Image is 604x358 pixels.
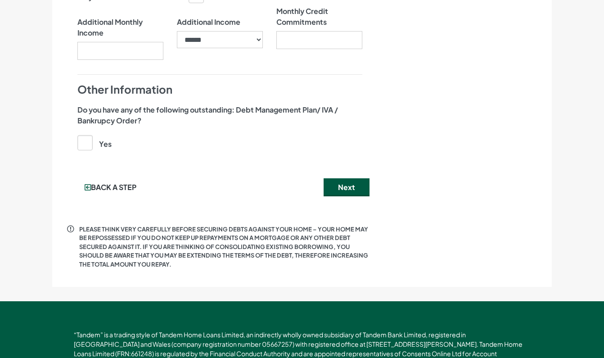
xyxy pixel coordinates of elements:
label: Additional Monthly Income [77,6,163,38]
label: Additional Income [177,6,240,27]
label: Yes [77,135,112,150]
p: PLEASE THINK VERY CAREFULLY BEFORE SECURING DEBTS AGAINST YOUR HOME – YOUR HOME MAY BE REPOSSESSE... [79,225,370,269]
label: Do you have any of the following outstanding: Debt Management Plan/ IVA / Bankrupcy Order? [77,104,362,126]
button: Back a step [70,178,151,196]
button: Next [324,178,370,196]
h4: Other Information [77,82,362,97]
label: Monthly Credit Commitments [276,6,362,27]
